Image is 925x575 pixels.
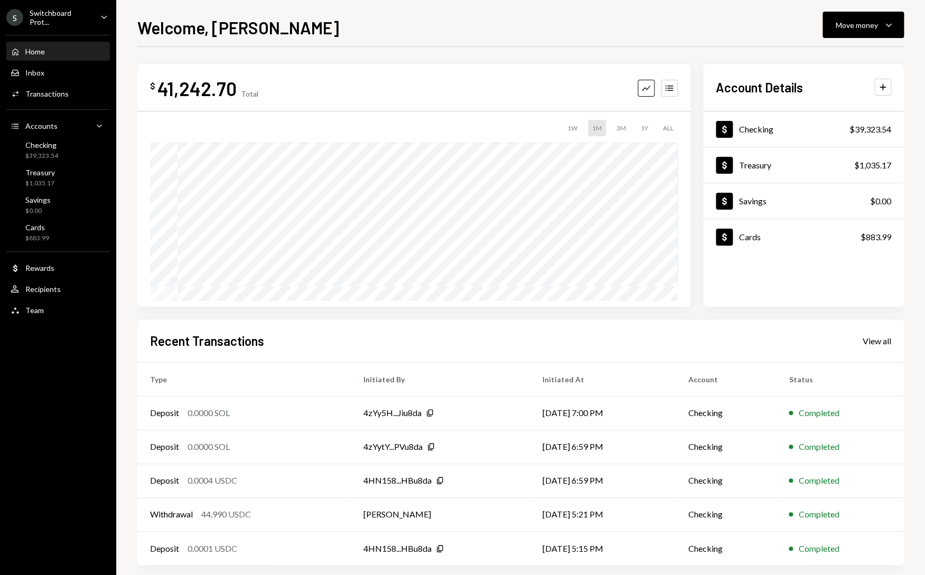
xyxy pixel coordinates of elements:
[6,84,110,103] a: Transactions
[739,232,761,242] div: Cards
[150,81,155,91] div: $
[703,111,904,147] a: Checking$39,323.54
[739,160,771,170] div: Treasury
[25,263,54,272] div: Rewards
[863,335,891,346] a: View all
[530,430,675,464] td: [DATE] 6:59 PM
[150,542,179,555] div: Deposit
[30,8,92,26] div: Switchboard Prot...
[25,47,45,56] div: Home
[716,79,803,96] h2: Account Details
[188,440,230,453] div: 0.0000 SOL
[157,77,237,100] div: 41,242.70
[823,12,904,38] button: Move money
[836,20,878,31] div: Move money
[6,220,110,245] a: Cards$883.99
[637,120,652,136] div: 1Y
[530,531,675,565] td: [DATE] 5:15 PM
[6,137,110,163] a: Checking$39,323.54
[363,440,423,453] div: 4zYytY...PVu8da
[676,497,777,531] td: Checking
[201,508,251,521] div: 44,990 USDC
[798,440,839,453] div: Completed
[363,542,432,555] div: 4HN158...HBu8da
[739,196,767,206] div: Savings
[351,362,530,396] th: Initiated By
[861,231,891,243] div: $883.99
[25,89,69,98] div: Transactions
[703,183,904,219] a: Savings$0.00
[25,140,58,149] div: Checking
[530,362,675,396] th: Initiated At
[798,407,839,419] div: Completed
[6,63,110,82] a: Inbox
[25,234,49,243] div: $883.99
[870,195,891,208] div: $0.00
[188,407,230,419] div: 0.0000 SOL
[6,9,23,26] div: S
[676,464,777,497] td: Checking
[849,123,891,136] div: $39,323.54
[363,474,432,487] div: 4HN158...HBu8da
[150,508,193,521] div: Withdrawal
[676,531,777,565] td: Checking
[363,407,422,419] div: 4zYy5H...Jiu8da
[25,195,51,204] div: Savings
[25,68,44,77] div: Inbox
[739,124,773,134] div: Checking
[25,121,58,130] div: Accounts
[6,192,110,218] a: Savings$0.00
[150,407,179,419] div: Deposit
[798,508,839,521] div: Completed
[137,17,339,38] h1: Welcome, [PERSON_NAME]
[530,464,675,497] td: [DATE] 6:59 PM
[659,120,678,136] div: ALL
[6,300,110,319] a: Team
[241,89,258,98] div: Total
[776,362,904,396] th: Status
[530,396,675,430] td: [DATE] 7:00 PM
[25,223,49,232] div: Cards
[25,285,61,294] div: Recipients
[6,42,110,61] a: Home
[563,120,582,136] div: 1W
[676,430,777,464] td: Checking
[588,120,606,136] div: 1M
[676,396,777,430] td: Checking
[150,332,264,350] h2: Recent Transactions
[676,362,777,396] th: Account
[150,440,179,453] div: Deposit
[25,206,51,215] div: $0.00
[25,179,55,188] div: $1,035.17
[351,497,530,531] td: [PERSON_NAME]
[25,306,44,315] div: Team
[612,120,630,136] div: 3M
[798,542,839,555] div: Completed
[6,165,110,190] a: Treasury$1,035.17
[25,152,58,161] div: $39,323.54
[703,147,904,183] a: Treasury$1,035.17
[6,258,110,277] a: Rewards
[137,362,351,396] th: Type
[798,474,839,487] div: Completed
[530,497,675,531] td: [DATE] 5:21 PM
[188,474,237,487] div: 0.0004 USDC
[188,542,237,555] div: 0.0001 USDC
[6,279,110,298] a: Recipients
[25,168,55,177] div: Treasury
[6,116,110,135] a: Accounts
[150,474,179,487] div: Deposit
[854,159,891,172] div: $1,035.17
[863,336,891,346] div: View all
[703,219,904,254] a: Cards$883.99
